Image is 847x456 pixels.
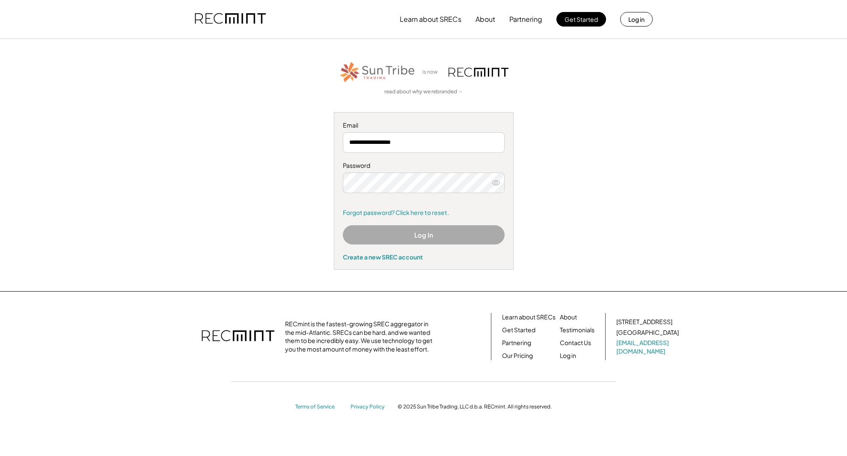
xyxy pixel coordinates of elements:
[560,352,576,360] a: Log in
[502,313,556,322] a: Learn about SRECs
[560,339,591,347] a: Contact Us
[343,209,505,217] a: Forgot password? Click here to reset.
[202,322,274,352] img: recmint-logotype%403x.png
[616,328,679,337] div: [GEOGRAPHIC_DATA]
[400,11,461,28] button: Learn about SRECs
[476,11,495,28] button: About
[502,352,533,360] a: Our Pricing
[343,225,505,244] button: Log In
[295,403,342,411] a: Terms of Service
[616,339,681,355] a: [EMAIL_ADDRESS][DOMAIN_NAME]
[343,121,505,130] div: Email
[384,88,463,95] a: read about why we rebranded →
[343,253,505,261] div: Create a new SREC account
[339,60,416,84] img: STT_Horizontal_Logo%2B-%2BColor.png
[560,313,577,322] a: About
[620,12,653,27] button: Log in
[556,12,606,27] button: Get Started
[616,318,672,326] div: [STREET_ADDRESS]
[449,68,508,77] img: recmint-logotype%403x.png
[420,69,444,76] div: is now
[509,11,542,28] button: Partnering
[285,320,437,353] div: RECmint is the fastest-growing SREC aggregator in the mid-Atlantic. SRECs can be hard, and we wan...
[560,326,594,334] a: Testimonials
[343,161,505,170] div: Password
[502,326,535,334] a: Get Started
[398,403,552,410] div: © 2025 Sun Tribe Trading, LLC d.b.a. RECmint. All rights reserved.
[502,339,531,347] a: Partnering
[195,5,266,34] img: recmint-logotype%403x.png
[351,403,389,411] a: Privacy Policy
